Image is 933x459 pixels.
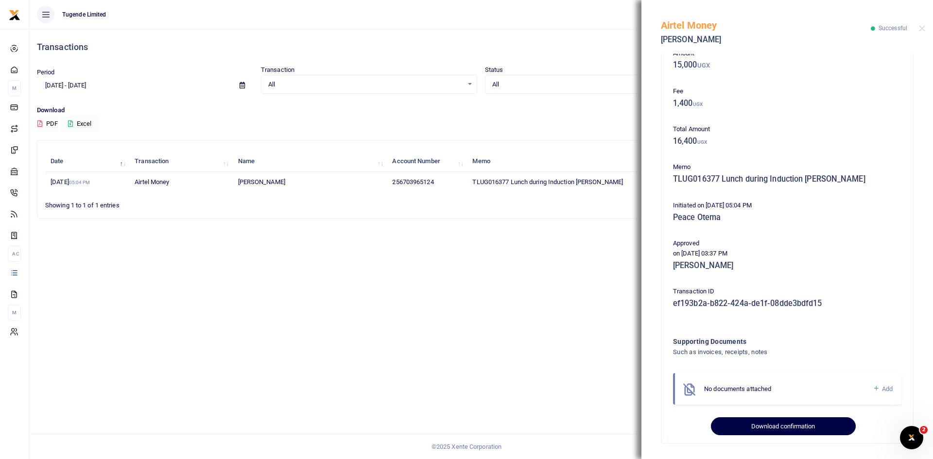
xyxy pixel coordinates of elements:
p: Memo [673,162,901,172]
h5: Peace Otema [673,213,901,222]
th: Date: activate to sort column descending [45,151,129,172]
span: TLUG016377 Lunch during Induction [PERSON_NAME] [472,178,623,186]
span: Tugende Limited [58,10,110,19]
span: Successful [879,25,907,32]
h5: [PERSON_NAME] [661,35,871,45]
h4: Supporting Documents [673,336,862,347]
small: UGX [697,139,707,145]
a: Add [873,383,893,394]
p: Fee [673,86,901,97]
h5: 1,400 [673,99,901,108]
li: M [8,80,21,96]
span: [DATE] [51,178,90,186]
h4: Such as invoices, receipts, notes [673,347,862,357]
span: All [268,80,463,89]
h5: 16,400 [673,136,901,146]
small: UGX [697,62,710,69]
button: Excel [60,116,100,132]
p: Download [37,105,925,116]
li: M [8,305,21,321]
th: Transaction: activate to sort column ascending [129,151,232,172]
button: Close [919,25,925,32]
h5: [PERSON_NAME] [673,261,901,271]
h5: 15,000 [673,60,901,70]
h4: Transactions [37,42,925,52]
h5: Airtel Money [661,19,871,31]
div: Showing 1 to 1 of 1 entries [45,195,405,210]
small: 05:04 PM [69,180,90,185]
h5: TLUG016377 Lunch during Induction [PERSON_NAME] [673,174,901,184]
p: Transaction ID [673,287,901,297]
li: Ac [8,246,21,262]
span: No documents attached [704,385,771,392]
small: UGX [693,102,703,107]
a: logo-small logo-large logo-large [9,11,20,18]
button: PDF [37,116,58,132]
iframe: Intercom live chat [900,426,923,449]
h5: ef193b2a-b822-424a-de1f-08dde3bdfd15 [673,299,901,308]
label: Transaction [261,65,294,75]
th: Name: activate to sort column ascending [232,151,387,172]
p: Initiated on [DATE] 05:04 PM [673,201,901,211]
input: select period [37,77,232,94]
th: Account Number: activate to sort column ascending [387,151,467,172]
span: [PERSON_NAME] [238,178,285,186]
label: Status [485,65,503,75]
span: 2 [920,426,928,434]
p: on [DATE] 03:37 PM [673,249,901,259]
p: Total Amount [673,124,901,135]
span: Airtel Money [135,178,169,186]
label: Period [37,68,55,77]
span: Add [882,385,893,392]
span: 256703965124 [392,178,433,186]
th: Memo: activate to sort column ascending [467,151,684,172]
span: All [492,80,687,89]
button: Download confirmation [711,417,855,436]
p: Approved [673,238,901,249]
img: logo-small [9,9,20,21]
